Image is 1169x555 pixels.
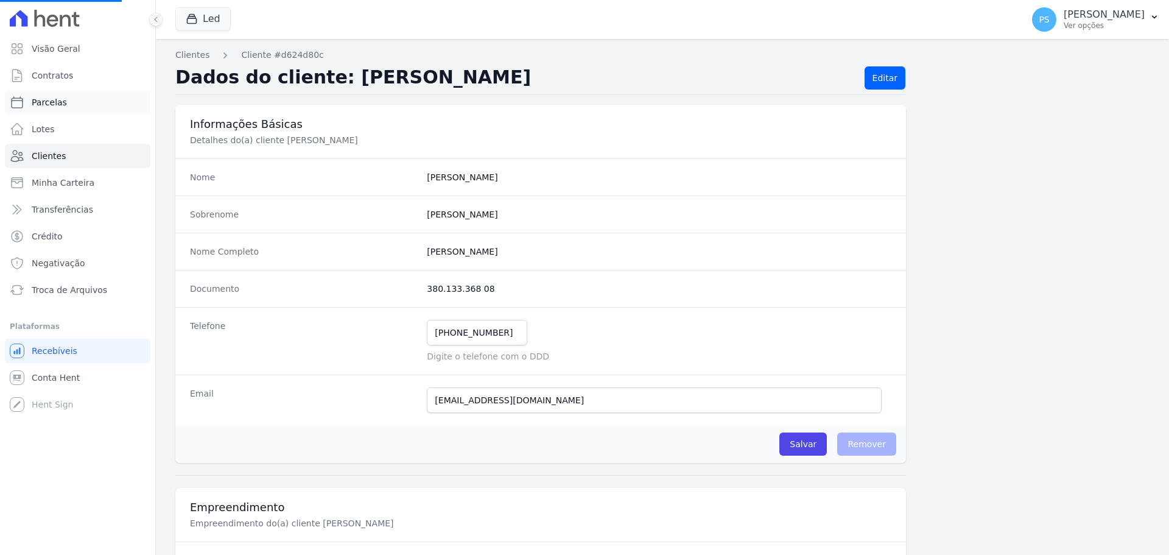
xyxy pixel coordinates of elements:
[190,208,417,221] dt: Sobrenome
[427,246,891,258] dd: [PERSON_NAME]
[175,66,855,90] h2: Dados do cliente: [PERSON_NAME]
[190,320,417,362] dt: Telefone
[32,123,55,135] span: Lotes
[32,96,67,108] span: Parcelas
[32,203,93,216] span: Transferências
[190,517,599,529] p: Empreendimento do(a) cliente [PERSON_NAME]
[1064,9,1145,21] p: [PERSON_NAME]
[32,257,85,269] span: Negativação
[32,345,77,357] span: Recebíveis
[190,134,599,146] p: Detalhes do(a) cliente [PERSON_NAME]
[427,171,891,183] dd: [PERSON_NAME]
[1064,21,1145,30] p: Ver opções
[32,69,73,82] span: Contratos
[5,339,150,363] a: Recebíveis
[175,49,209,62] a: Clientes
[1039,15,1049,24] span: PS
[190,117,891,132] h3: Informações Básicas
[32,372,80,384] span: Conta Hent
[32,177,94,189] span: Minha Carteira
[190,246,417,258] dt: Nome Completo
[190,171,417,183] dt: Nome
[427,208,891,221] dd: [PERSON_NAME]
[32,43,80,55] span: Visão Geral
[5,144,150,168] a: Clientes
[779,433,827,456] input: Salvar
[190,387,417,413] dt: Email
[5,251,150,275] a: Negativação
[32,284,107,296] span: Troca de Arquivos
[5,224,150,249] a: Crédito
[32,230,63,242] span: Crédito
[5,117,150,141] a: Lotes
[175,7,231,30] button: Led
[5,197,150,222] a: Transferências
[427,283,891,295] dd: 380.133.368 08
[10,319,146,334] div: Plataformas
[5,37,150,61] a: Visão Geral
[241,49,323,62] a: Cliente #d624d80c
[5,171,150,195] a: Minha Carteira
[837,433,896,456] span: Remover
[5,278,150,302] a: Troca de Arquivos
[5,63,150,88] a: Contratos
[427,350,891,362] p: Digite o telefone com o DDD
[190,500,891,515] h3: Empreendimento
[5,366,150,390] a: Conta Hent
[190,283,417,295] dt: Documento
[1022,2,1169,37] button: PS [PERSON_NAME] Ver opções
[32,150,66,162] span: Clientes
[175,49,1150,62] nav: Breadcrumb
[5,90,150,115] a: Parcelas
[865,66,905,90] a: Editar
